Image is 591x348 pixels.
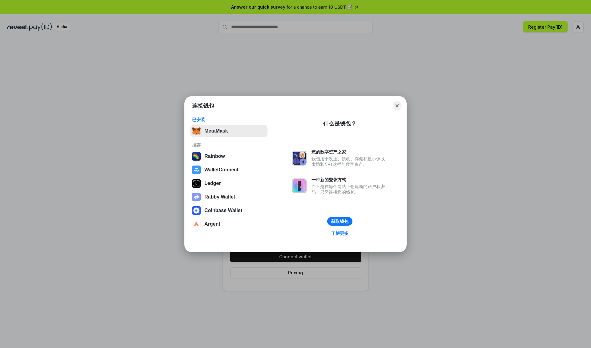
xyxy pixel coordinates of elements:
[204,154,225,159] div: Rainbow
[204,167,239,173] div: WalletConnect
[204,128,228,134] div: MetaMask
[204,221,220,227] div: Argent
[190,177,267,190] button: Ledger
[192,127,201,135] img: svg+xml,%3Csvg%20fill%3D%22none%22%20height%3D%2233%22%20viewBox%3D%220%200%2035%2033%22%20width%...
[192,166,201,174] img: svg+xml,%3Csvg%20width%3D%2228%22%20height%3D%2228%22%20viewBox%3D%220%200%2028%2028%22%20fill%3D...
[190,164,267,176] button: WalletConnect
[327,217,352,226] button: 获取钱包
[190,218,267,230] button: Argent
[312,149,388,155] div: 您的数字资产之家
[331,219,348,224] div: 获取钱包
[312,177,388,182] div: 一种新的登录方式
[204,194,235,200] div: Rabby Wallet
[190,191,267,203] button: Rabby Wallet
[312,184,388,195] div: 而不是在每个网站上创建新的账户和密码，只需连接您的钱包。
[190,125,267,137] button: MetaMask
[192,206,201,215] img: svg+xml,%3Csvg%20width%3D%2228%22%20height%3D%2228%22%20viewBox%3D%220%200%2028%2028%22%20fill%3D...
[312,156,388,167] div: 钱包用于发送、接收、存储和显示像以太坊和NFT这样的数字资产。
[190,150,267,162] button: Rainbow
[192,220,201,228] img: svg+xml,%3Csvg%20width%3D%2228%22%20height%3D%2228%22%20viewBox%3D%220%200%2028%2028%22%20fill%3D...
[393,101,401,110] button: Close
[323,120,356,127] div: 什么是钱包？
[331,231,348,236] div: 了解更多
[204,181,221,186] div: Ledger
[192,193,201,201] img: svg+xml,%3Csvg%20xmlns%3D%22http%3A%2F%2Fwww.w3.org%2F2000%2Fsvg%22%20fill%3D%22none%22%20viewBox...
[292,151,307,166] img: svg+xml,%3Csvg%20xmlns%3D%22http%3A%2F%2Fwww.w3.org%2F2000%2Fsvg%22%20fill%3D%22none%22%20viewBox...
[190,204,267,217] button: Coinbase Wallet
[192,102,214,109] h1: 连接钱包
[192,179,201,188] img: svg+xml,%3Csvg%20xmlns%3D%22http%3A%2F%2Fwww.w3.org%2F2000%2Fsvg%22%20width%3D%2228%22%20height%3...
[292,178,307,193] img: svg+xml,%3Csvg%20xmlns%3D%22http%3A%2F%2Fwww.w3.org%2F2000%2Fsvg%22%20fill%3D%22none%22%20viewBox...
[192,142,266,148] div: 推荐
[204,208,242,213] div: Coinbase Wallet
[192,152,201,161] img: svg+xml,%3Csvg%20width%3D%22120%22%20height%3D%22120%22%20viewBox%3D%220%200%20120%20120%22%20fil...
[192,117,266,122] div: 已安装
[328,229,352,237] a: 了解更多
